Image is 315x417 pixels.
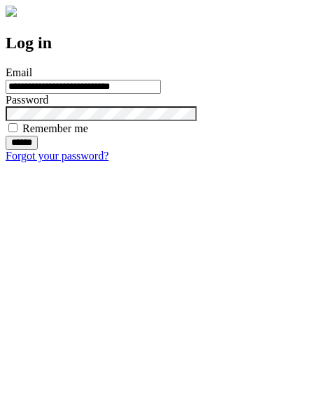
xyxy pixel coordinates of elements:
label: Password [6,94,48,106]
img: logo-4e3dc11c47720685a147b03b5a06dd966a58ff35d612b21f08c02c0306f2b779.png [6,6,17,17]
a: Forgot your password? [6,150,108,162]
label: Remember me [22,122,88,134]
h2: Log in [6,34,309,52]
label: Email [6,66,32,78]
